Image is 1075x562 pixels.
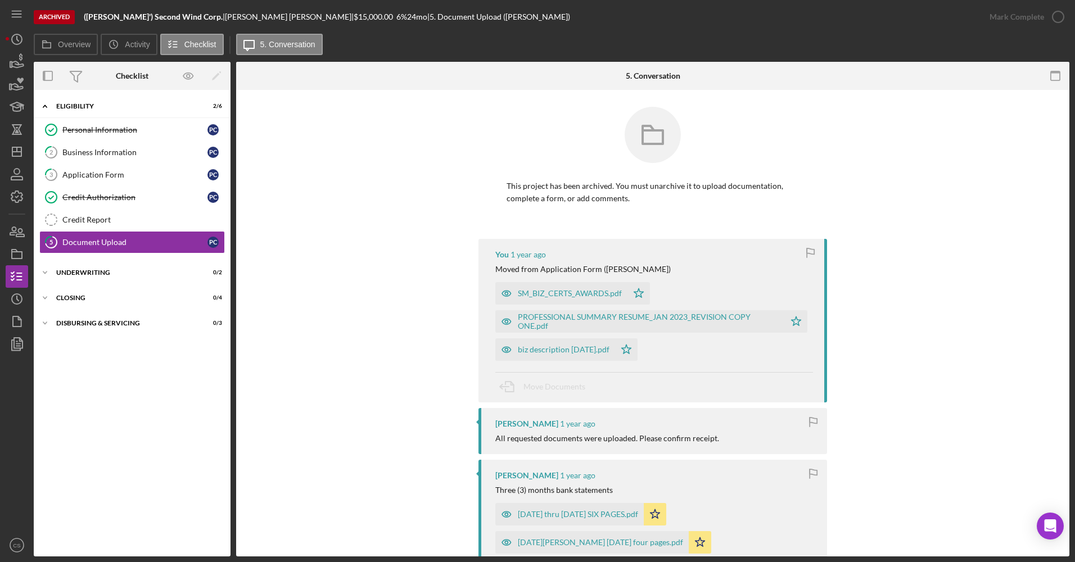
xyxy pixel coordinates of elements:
div: [PERSON_NAME] [PERSON_NAME] | [225,12,354,21]
div: 2 / 6 [202,103,222,110]
button: PROFESSIONAL SUMMARY RESUME_JAN 2023_REVISION COPY ONE.pdf [495,310,807,333]
div: $15,000.00 [354,12,396,21]
button: Mark Complete [978,6,1069,28]
a: 2Business InformationPC [39,141,225,164]
div: P C [207,124,219,135]
div: Archived [34,10,75,24]
button: SM_BIZ_CERTS_AWARDS.pdf [495,282,650,305]
div: Eligibility [56,103,194,110]
button: Activity [101,34,157,55]
div: 0 / 4 [202,294,222,301]
button: CS [6,534,28,556]
div: Checklist [116,71,148,80]
time: 2024-05-13 16:57 [511,250,546,259]
tspan: 3 [49,171,53,178]
time: 2024-05-13 01:10 [560,471,595,480]
div: Mark Complete [990,6,1044,28]
p: This project has been archived. You must unarchive it to upload documentation, complete a form, o... [507,180,799,205]
div: All requested documents were uploaded. Please confirm receipt. [495,434,719,443]
div: Closing [56,294,194,301]
div: Business Information [62,148,207,157]
tspan: 2 [49,148,53,156]
div: P C [207,169,219,180]
div: You [495,250,509,259]
div: 0 / 3 [202,320,222,327]
div: [PERSON_NAME] [495,471,558,480]
button: Move Documents [495,373,597,401]
div: biz description [DATE].pdf [518,345,609,354]
label: Overview [58,40,91,49]
a: Credit AuthorizationPC [39,186,225,209]
button: biz description [DATE].pdf [495,338,638,361]
label: Checklist [184,40,216,49]
a: 5Document UploadPC [39,231,225,253]
div: Credit Authorization [62,193,207,202]
a: 3Application FormPC [39,164,225,186]
div: Three (3) months bank statements [495,486,613,495]
button: Checklist [160,34,224,55]
div: Credit Report [62,215,224,224]
b: ([PERSON_NAME]') Second Wind Corp. [84,12,223,21]
div: P C [207,192,219,203]
div: [DATE][PERSON_NAME] [DATE] four pages.pdf [518,538,683,547]
button: 5. Conversation [236,34,323,55]
div: [DATE] thru [DATE] SIX PAGES.pdf [518,510,638,519]
a: Personal InformationPC [39,119,225,141]
div: Open Intercom Messenger [1037,513,1064,540]
button: [DATE][PERSON_NAME] [DATE] four pages.pdf [495,531,711,554]
text: CS [13,542,20,549]
div: 5. Conversation [626,71,680,80]
span: Move Documents [523,382,585,391]
label: 5. Conversation [260,40,315,49]
label: Activity [125,40,150,49]
div: 6 % [396,12,407,21]
div: P C [207,237,219,248]
button: Overview [34,34,98,55]
div: SM_BIZ_CERTS_AWARDS.pdf [518,289,622,298]
div: 0 / 2 [202,269,222,276]
a: Credit Report [39,209,225,231]
div: P C [207,147,219,158]
div: Disbursing & Servicing [56,320,194,327]
div: Document Upload [62,238,207,247]
div: [PERSON_NAME] [495,419,558,428]
div: PROFESSIONAL SUMMARY RESUME_JAN 2023_REVISION COPY ONE.pdf [518,312,779,330]
div: 24 mo [407,12,427,21]
div: | [84,12,225,21]
div: Moved from Application Form ([PERSON_NAME]) [495,265,671,274]
div: Application Form [62,170,207,179]
div: | 5. Document Upload ([PERSON_NAME]) [427,12,570,21]
tspan: 5 [49,238,53,246]
div: Underwriting [56,269,194,276]
button: [DATE] thru [DATE] SIX PAGES.pdf [495,503,666,525]
div: Personal Information [62,125,207,134]
time: 2024-05-13 01:12 [560,419,595,428]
